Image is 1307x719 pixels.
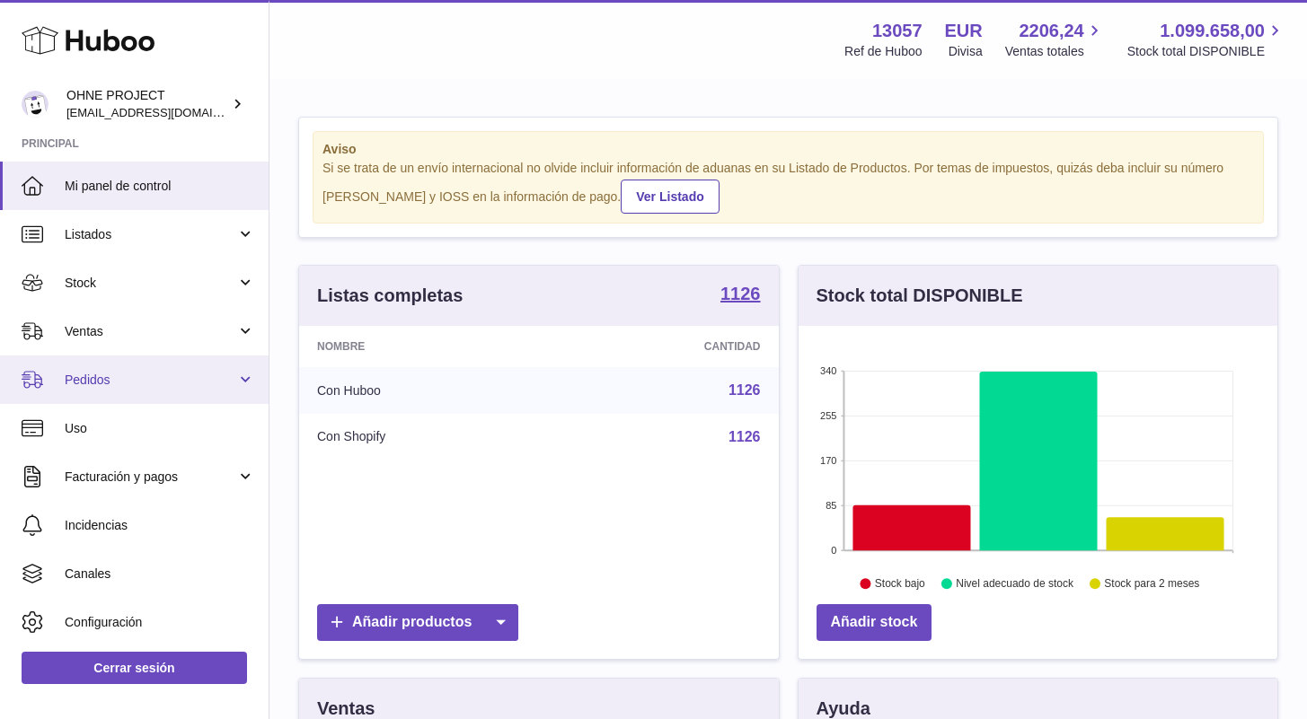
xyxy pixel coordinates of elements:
a: 1.099.658,00 Stock total DISPONIBLE [1127,19,1285,60]
a: 1126 [729,382,761,398]
span: Ventas [65,323,236,340]
td: Con Huboo [299,367,553,414]
div: Ref de Huboo [844,43,922,60]
span: Uso [65,420,255,437]
span: [EMAIL_ADDRESS][DOMAIN_NAME] [66,105,264,119]
strong: 13057 [872,19,923,43]
span: Pedidos [65,372,236,389]
a: 1126 [729,429,761,444]
text: 85 [826,500,836,511]
text: Stock bajo [874,577,924,590]
span: Mi panel de control [65,178,255,195]
span: 2206,24 [1019,19,1083,43]
text: Nivel adecuado de stock [956,577,1074,590]
span: 1.099.658,00 [1160,19,1265,43]
a: Añadir productos [317,604,518,641]
span: Ventas totales [1005,43,1105,60]
text: Stock para 2 meses [1104,577,1199,590]
a: 2206,24 Ventas totales [1005,19,1105,60]
strong: EUR [945,19,983,43]
a: Ver Listado [621,180,719,214]
text: 255 [820,410,836,421]
td: Con Shopify [299,414,553,460]
text: 170 [820,455,836,466]
div: Si se trata de un envío internacional no olvide incluir información de aduanas en su Listado de P... [322,160,1254,214]
span: Listados [65,226,236,243]
span: Configuración [65,614,255,631]
a: Cerrar sesión [22,652,247,684]
img: support@ohneproject.com [22,91,49,118]
span: Incidencias [65,517,255,534]
text: 0 [831,545,836,556]
text: 340 [820,365,836,376]
strong: 1126 [720,285,761,303]
span: Canales [65,566,255,583]
div: Divisa [949,43,983,60]
th: Nombre [299,326,553,367]
h3: Listas completas [317,284,463,308]
div: OHNE PROJECT [66,87,228,121]
span: Stock total DISPONIBLE [1127,43,1285,60]
h3: Stock total DISPONIBLE [817,284,1023,308]
strong: Aviso [322,141,1254,158]
a: 1126 [720,285,761,306]
span: Stock [65,275,236,292]
span: Facturación y pagos [65,469,236,486]
a: Añadir stock [817,604,932,641]
th: Cantidad [553,326,778,367]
